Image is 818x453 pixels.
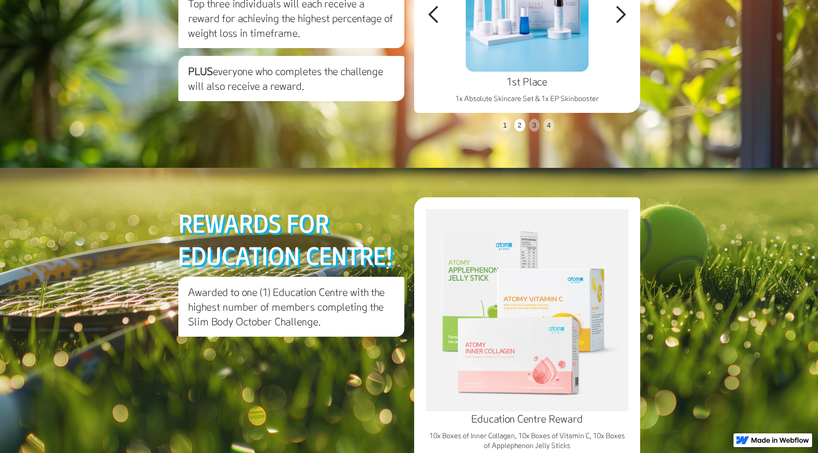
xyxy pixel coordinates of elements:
div: Show slide 4 of 4 [543,119,554,132]
h3: everyone who completes the challenge will also receive a reward. [178,56,404,101]
div: Show slide 3 of 4 [529,119,540,132]
span: REWARds for Education Centre! [178,208,393,270]
h3: Education Centre Reward [426,411,628,426]
div: Show slide 2 of 4 [514,119,525,132]
strong: PLUS [188,64,213,78]
p: 1x Absolute Skincare Set & 1x EP Skinbooster [422,94,632,104]
h3: 1st Place [422,74,632,89]
h3: Awarded to one (1) Education Centre with the highest number of members completing the Slim Body O... [178,277,404,337]
img: Made in Webflow [751,437,809,443]
div: Show slide 1 of 4 [500,119,510,132]
p: 10x Boxes of Inner Collagen, 10x Boxes of Vitamin C, 10x Boxes of Applephenon Jelly Sticks [426,431,628,451]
